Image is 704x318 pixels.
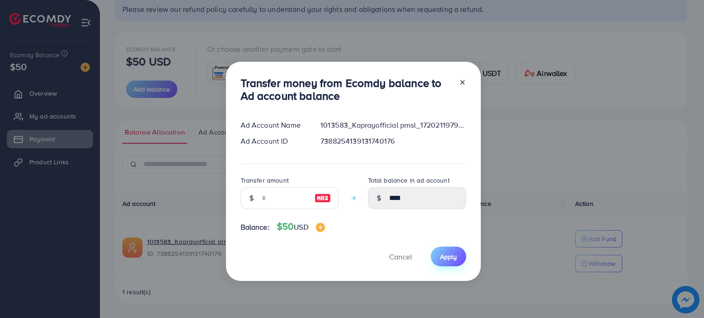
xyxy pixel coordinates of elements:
button: Cancel [378,247,423,266]
h4: $50 [277,221,325,232]
div: 1013583_Kaprayofficial prnsl_1720211979307 [313,120,473,130]
label: Total balance in ad account [368,176,450,185]
img: image [314,193,331,204]
label: Transfer amount [241,176,289,185]
span: Apply [440,252,457,261]
button: Apply [431,247,466,266]
span: Cancel [389,252,412,262]
h3: Transfer money from Ecomdy balance to Ad account balance [241,76,451,103]
div: Ad Account ID [233,136,313,146]
div: Ad Account Name [233,120,313,130]
span: USD [294,222,308,232]
div: 7388254139131740176 [313,136,473,146]
span: Balance: [241,222,269,232]
img: image [316,223,325,232]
